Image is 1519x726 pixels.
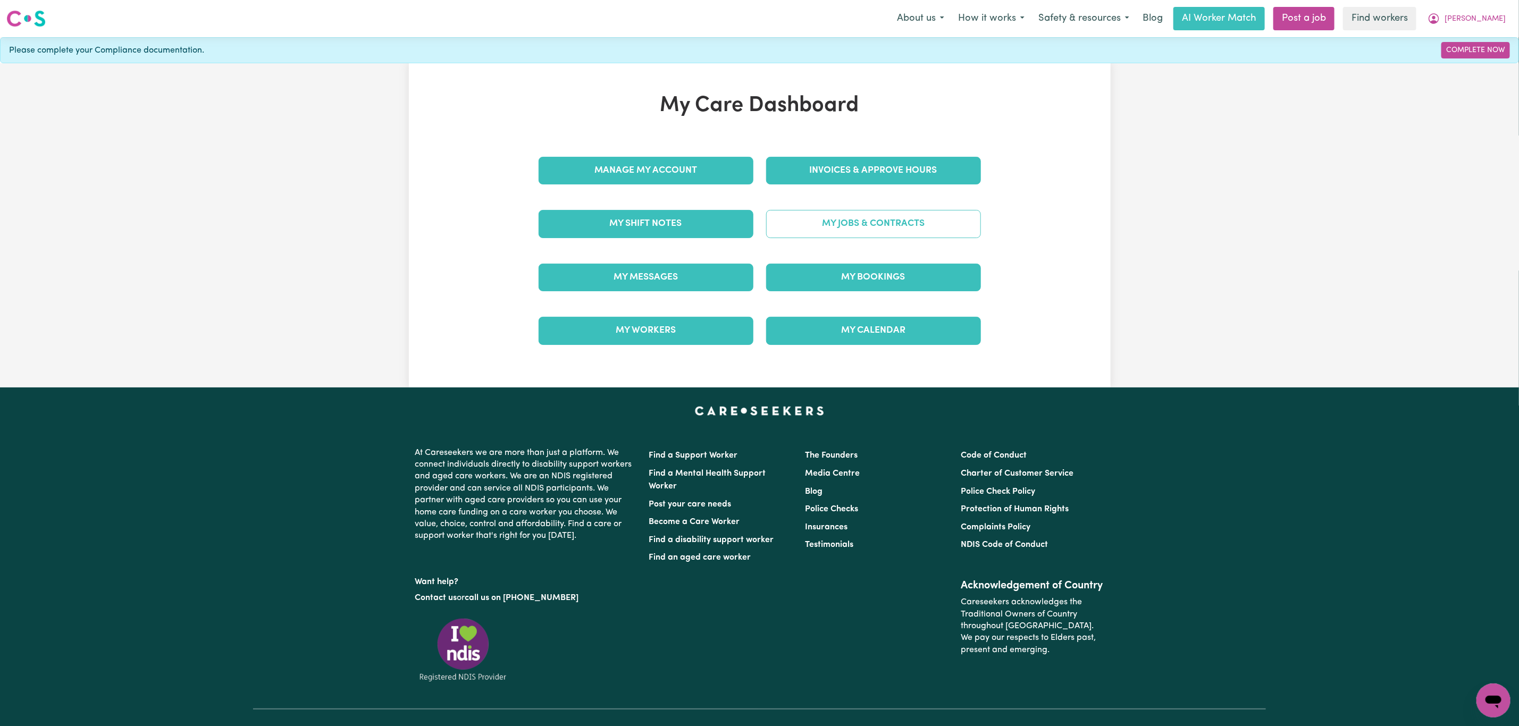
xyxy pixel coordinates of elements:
a: Protection of Human Rights [961,505,1069,513]
a: Find a Support Worker [649,451,738,460]
a: Contact us [415,594,457,602]
a: Police Checks [805,505,858,513]
a: Post a job [1273,7,1335,30]
a: Complete Now [1441,42,1510,58]
a: Careseekers logo [6,6,46,31]
a: Complaints Policy [961,523,1030,531]
h2: Acknowledgement of Country [961,579,1104,592]
a: My Bookings [766,264,981,291]
a: The Founders [805,451,858,460]
a: My Workers [539,317,753,344]
a: Post your care needs [649,500,732,509]
a: My Shift Notes [539,210,753,238]
img: Careseekers logo [6,9,46,28]
a: Find an aged care worker [649,553,751,562]
a: Code of Conduct [961,451,1027,460]
a: Find a Mental Health Support Worker [649,469,766,491]
a: AI Worker Match [1173,7,1265,30]
a: Insurances [805,523,847,531]
p: At Careseekers we are more than just a platform. We connect individuals directly to disability su... [415,443,636,546]
a: Become a Care Worker [649,518,740,526]
a: My Calendar [766,317,981,344]
iframe: Button to launch messaging window, conversation in progress [1476,683,1510,717]
a: NDIS Code of Conduct [961,541,1048,549]
a: My Messages [539,264,753,291]
a: Blog [805,487,823,496]
p: or [415,588,636,608]
a: Testimonials [805,541,853,549]
a: Careseekers home page [695,407,824,415]
span: Please complete your Compliance documentation. [9,44,204,57]
p: Want help? [415,572,636,588]
span: [PERSON_NAME] [1445,13,1506,25]
button: About us [890,7,951,30]
button: How it works [951,7,1031,30]
a: Manage My Account [539,157,753,184]
a: Find workers [1343,7,1416,30]
a: Find a disability support worker [649,536,774,544]
p: Careseekers acknowledges the Traditional Owners of Country throughout [GEOGRAPHIC_DATA]. We pay o... [961,592,1104,660]
a: Invoices & Approve Hours [766,157,981,184]
a: My Jobs & Contracts [766,210,981,238]
h1: My Care Dashboard [532,93,987,119]
a: Police Check Policy [961,487,1035,496]
a: call us on [PHONE_NUMBER] [465,594,579,602]
a: Media Centre [805,469,860,478]
button: My Account [1421,7,1513,30]
a: Blog [1136,7,1169,30]
a: Charter of Customer Service [961,469,1073,478]
button: Safety & resources [1031,7,1136,30]
img: Registered NDIS provider [415,617,511,683]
